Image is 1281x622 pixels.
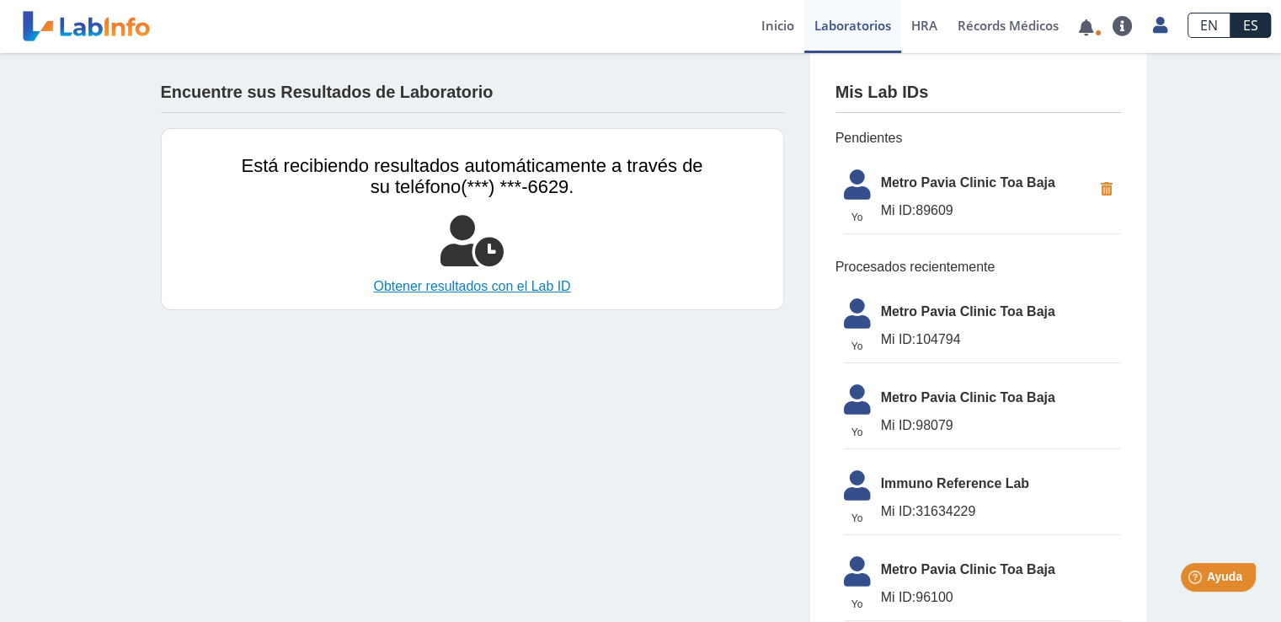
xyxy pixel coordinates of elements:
span: Metro Pavia Clinic Toa Baja [881,560,1121,580]
span: Mi ID: [881,504,916,518]
span: 96100 [881,587,1121,608]
h4: Mis Lab IDs [835,83,929,103]
a: ES [1230,13,1271,38]
span: 98079 [881,416,1121,436]
span: Yo [834,210,881,225]
span: Procesados recientemente [835,257,1121,277]
span: Está recibiendo resultados automáticamente a través de su teléfono [242,155,703,197]
span: Yo [834,339,881,354]
span: Mi ID: [881,332,916,346]
span: 31634229 [881,501,1121,522]
h4: Encuentre sus Resultados de Laboratorio [161,83,494,103]
span: HRA [911,17,937,34]
span: Yo [834,511,881,526]
span: Metro Pavia Clinic Toa Baja [881,388,1121,408]
span: Mi ID: [881,590,916,604]
span: Metro Pavia Clinic Toa Baja [881,173,1092,193]
iframe: Help widget launcher [1131,556,1262,603]
span: Yo [834,597,881,612]
a: EN [1188,13,1230,38]
span: Mi ID: [881,418,916,432]
span: Metro Pavia Clinic Toa Baja [881,302,1121,322]
span: Yo [834,425,881,440]
span: 89609 [881,201,1092,221]
span: 104794 [881,330,1121,350]
a: Obtener resultados con el Lab ID [242,276,703,297]
span: Immuno Reference Lab [881,474,1121,494]
span: Pendientes [835,128,1121,148]
span: Mi ID: [881,203,916,217]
